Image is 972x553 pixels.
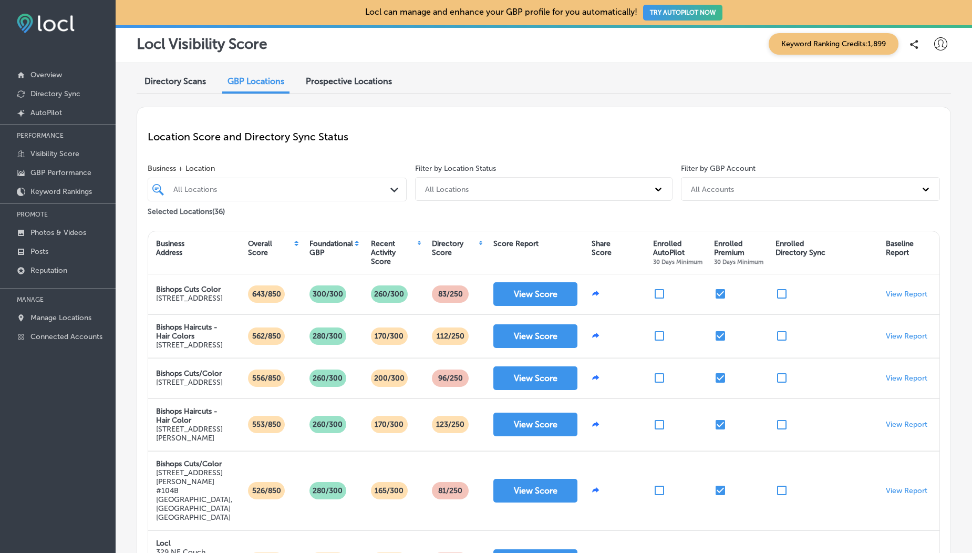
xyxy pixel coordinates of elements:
p: [STREET_ADDRESS] [156,294,223,303]
div: All Accounts [691,185,734,193]
p: 96 /250 [434,370,467,387]
div: Recent Activity Score [371,239,416,266]
p: 553/850 [248,416,285,433]
img: fda3e92497d09a02dc62c9cd864e3231.png [17,14,75,33]
p: 165/300 [370,482,408,499]
p: [STREET_ADDRESS] [156,341,232,350]
p: [STREET_ADDRESS][PERSON_NAME] #104B [GEOGRAPHIC_DATA], [GEOGRAPHIC_DATA] [GEOGRAPHIC_DATA] [156,468,233,522]
p: 200/300 [370,370,409,387]
p: 643/850 [248,285,285,303]
p: 280/300 [308,482,347,499]
span: Business + Location [148,164,407,173]
div: Baseline Report [886,239,914,257]
strong: Bishops Cuts/Color [156,459,222,468]
p: 81 /250 [434,482,467,499]
button: View Score [493,479,577,503]
p: Overview [30,70,62,79]
button: View Score [493,282,577,306]
strong: Bishops Haircuts - Hair Color [156,407,218,425]
p: 556/850 [248,370,285,387]
span: GBP Locations [228,76,284,86]
p: Location Score and Directory Sync Status [148,130,940,143]
p: Posts [30,247,48,256]
div: Foundational GBP [309,239,353,257]
strong: Bishops Haircuts - Hair Colors [156,323,218,341]
p: [STREET_ADDRESS] [156,378,223,387]
p: 123 /250 [432,416,469,433]
p: Keyword Rankings [30,187,92,196]
a: View Report [886,332,927,341]
p: 300/300 [308,285,347,303]
span: Prospective Locations [306,76,392,86]
div: All Locations [425,185,469,193]
label: Filter by GBP Account [681,164,756,173]
div: Share Score [592,239,612,257]
p: 83 /250 [434,285,467,303]
div: Enrolled AutoPilot [653,239,702,266]
p: GBP Performance [30,168,91,177]
p: Photos & Videos [30,228,86,237]
div: Enrolled Directory Sync [775,239,825,257]
strong: Bishops Cuts/Color [156,369,222,378]
p: Visibility Score [30,149,79,158]
span: 30 Days Minimum [714,258,763,265]
p: Selected Locations ( 36 ) [148,203,225,216]
button: TRY AUTOPILOT NOW [643,5,722,21]
p: 260/300 [308,370,347,387]
p: 260/300 [308,416,347,433]
div: All Locations [173,185,391,194]
p: 170/300 [370,416,408,433]
p: 112 /250 [432,327,469,345]
a: View Report [886,420,927,429]
p: Directory Sync [30,89,80,98]
p: [STREET_ADDRESS][PERSON_NAME] [156,425,232,443]
div: Score Report [493,239,539,248]
button: View Score [493,366,577,390]
p: Locl Visibility Score [137,35,267,53]
p: 526/850 [248,482,285,499]
span: Keyword Ranking Credits: 1,899 [769,33,898,55]
p: Connected Accounts [30,332,102,341]
div: Business Address [156,239,184,257]
p: Reputation [30,266,67,275]
strong: Bishops Cuts Color [156,285,221,294]
div: Directory Score [432,239,477,257]
a: View Report [886,486,927,495]
label: Filter by Location Status [415,164,496,173]
span: Directory Scans [144,76,206,86]
p: 170/300 [370,327,408,345]
p: 260/300 [370,285,408,303]
p: 562/850 [248,327,285,345]
p: Manage Locations [30,313,91,322]
p: 280/300 [308,327,347,345]
span: 30 Days Minimum [653,258,702,265]
div: Overall Score [248,239,293,257]
button: View Score [493,324,577,348]
div: Enrolled Premium [714,239,763,266]
p: AutoPilot [30,108,62,117]
a: View Report [886,290,927,299]
strong: Locl [156,539,171,548]
button: View Score [493,413,577,436]
a: View Report [886,374,927,383]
